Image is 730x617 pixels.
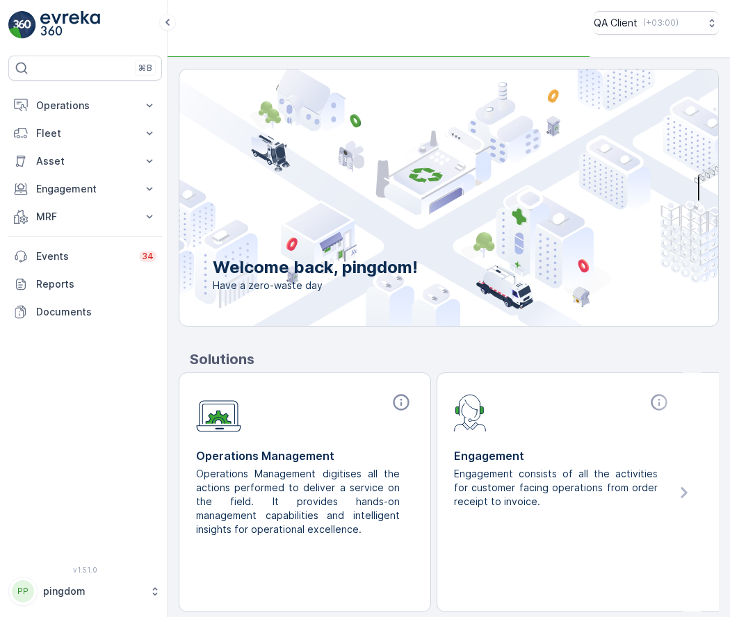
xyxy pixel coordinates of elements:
p: Events [36,249,131,263]
button: Fleet [8,120,162,147]
p: QA Client [594,16,638,30]
button: MRF [8,203,162,231]
p: 34 [142,251,154,262]
p: Asset [36,154,134,168]
a: Reports [8,270,162,298]
button: Asset [8,147,162,175]
p: Engagement [36,182,134,196]
img: city illustration [117,69,718,326]
p: Fleet [36,126,134,140]
button: QA Client(+03:00) [594,11,719,35]
p: ⌘B [138,63,152,74]
p: Reports [36,277,156,291]
img: module-icon [454,393,487,431]
span: Have a zero-waste day [213,279,418,293]
p: Operations Management [196,447,414,464]
img: logo [8,11,36,39]
img: module-icon [196,393,241,432]
p: Operations [36,99,134,113]
p: pingdom [43,584,143,598]
p: ( +03:00 ) [643,17,679,28]
button: PPpingdom [8,577,162,606]
a: Documents [8,298,162,326]
button: Engagement [8,175,162,203]
button: Operations [8,92,162,120]
span: v 1.51.0 [8,566,162,574]
p: Solutions [190,349,719,370]
p: Engagement [454,447,672,464]
p: Documents [36,305,156,319]
p: Welcome back, pingdom! [213,256,418,279]
img: logo_light-DOdMpM7g.png [40,11,100,39]
p: Engagement consists of all the activities for customer facing operations from order receipt to in... [454,467,660,509]
p: Operations Management digitises all the actions performed to deliver a service on the field. It p... [196,467,403,536]
p: MRF [36,210,134,224]
div: PP [12,580,34,602]
a: Events34 [8,242,162,270]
